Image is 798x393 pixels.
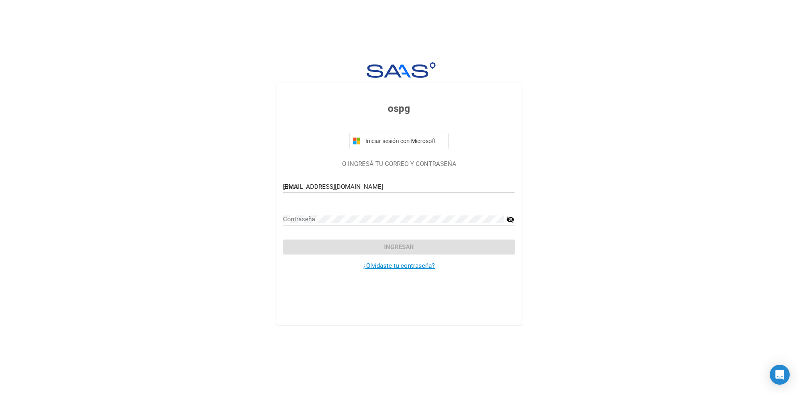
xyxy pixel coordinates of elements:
h3: ospg [283,101,515,116]
span: Ingresar [384,243,414,251]
a: ¿Olvidaste tu contraseña? [363,262,435,269]
div: Open Intercom Messenger [770,365,790,385]
p: O INGRESÁ TU CORREO Y CONTRASEÑA [283,159,515,169]
button: Ingresar [283,240,515,255]
button: Iniciar sesión con Microsoft [349,133,449,149]
span: Iniciar sesión con Microsoft [364,138,445,144]
mat-icon: visibility_off [506,215,515,225]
